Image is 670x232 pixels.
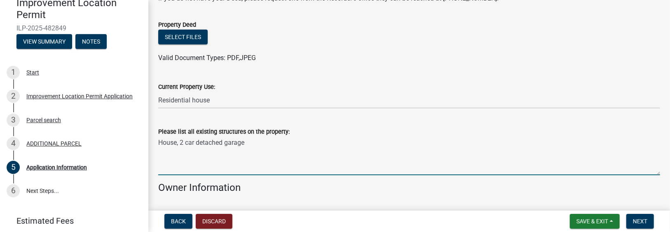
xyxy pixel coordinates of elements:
div: 5 [7,161,20,174]
button: Next [626,214,654,229]
span: ILP-2025-482849 [16,24,132,32]
button: Notes [75,34,107,49]
wm-modal-confirm: Notes [75,39,107,45]
div: 6 [7,184,20,197]
a: Estimated Fees [7,213,135,229]
div: Improvement Location Permit Application [26,93,133,99]
div: Start [26,70,39,75]
button: View Summary [16,34,72,49]
div: 4 [7,137,20,150]
span: Next [633,218,647,225]
label: Current Property Use: [158,84,215,90]
div: Parcel search [26,117,61,123]
div: 1 [7,66,20,79]
button: Select files [158,30,208,44]
div: Application Information [26,165,87,170]
h4: Owner Information [158,182,660,194]
span: Valid Document Types: PDF,JPEG [158,54,256,62]
span: Back [171,218,186,225]
button: Discard [196,214,232,229]
div: ADDITIONAL PARCEL [26,141,82,146]
div: 2 [7,90,20,103]
button: Back [164,214,192,229]
span: Save & Exit [576,218,608,225]
wm-modal-confirm: Summary [16,39,72,45]
div: 3 [7,114,20,127]
label: Property Deed [158,22,196,28]
button: Save & Exit [570,214,620,229]
label: Please list all existing structures on the property: [158,129,290,135]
